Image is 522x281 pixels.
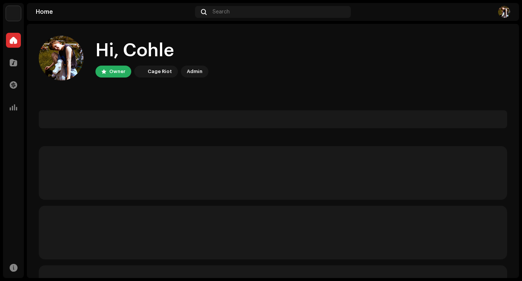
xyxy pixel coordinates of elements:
[39,36,84,80] img: 5c9b3827-5e8c-449f-a952-448186649d80
[498,6,510,18] img: 5c9b3827-5e8c-449f-a952-448186649d80
[109,67,125,76] div: Owner
[36,9,192,15] div: Home
[95,39,208,63] div: Hi, Cohle
[136,67,145,76] img: 3bdc119d-ef2f-4d41-acde-c0e9095fc35a
[213,9,230,15] span: Search
[148,67,172,76] div: Cage Riot
[187,67,202,76] div: Admin
[6,6,21,21] img: 3bdc119d-ef2f-4d41-acde-c0e9095fc35a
